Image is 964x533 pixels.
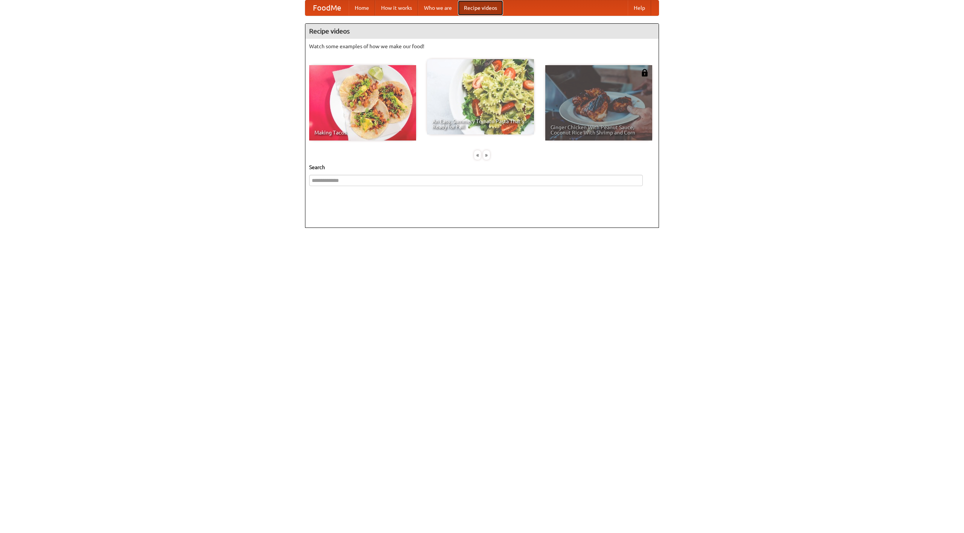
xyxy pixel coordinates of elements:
a: How it works [375,0,418,15]
a: Recipe videos [458,0,503,15]
a: Help [628,0,651,15]
a: An Easy, Summery Tomato Pasta That's Ready for Fall [427,59,534,134]
p: Watch some examples of how we make our food! [309,43,655,50]
a: Who we are [418,0,458,15]
img: 483408.png [641,69,648,76]
div: » [483,150,490,160]
span: Making Tacos [314,130,411,135]
h5: Search [309,163,655,171]
span: An Easy, Summery Tomato Pasta That's Ready for Fall [432,119,529,129]
a: Making Tacos [309,65,416,141]
div: « [474,150,481,160]
a: FoodMe [305,0,349,15]
a: Home [349,0,375,15]
h4: Recipe videos [305,24,659,39]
